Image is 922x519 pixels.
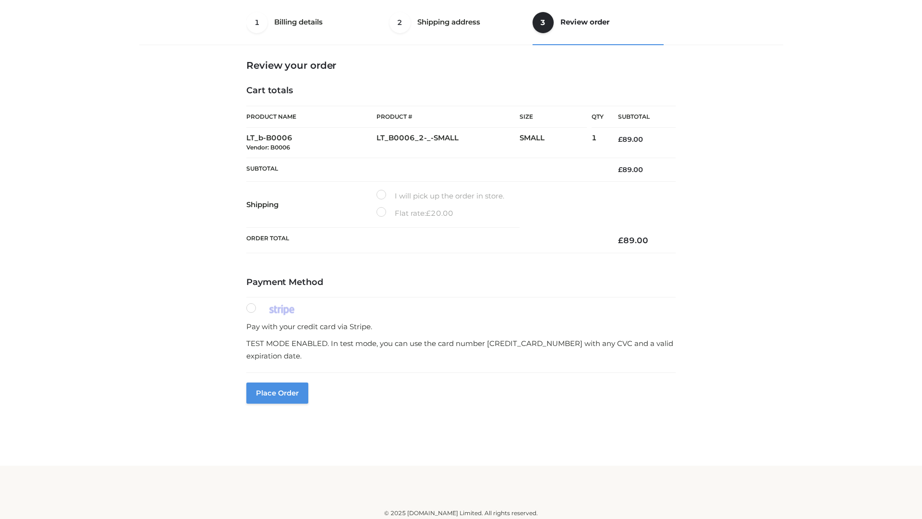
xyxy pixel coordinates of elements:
th: Subtotal [246,158,604,181]
td: LT_b-B0006 [246,128,376,158]
th: Product # [376,106,520,128]
div: © 2025 [DOMAIN_NAME] Limited. All rights reserved. [143,508,779,518]
label: Flat rate: [376,207,453,220]
bdi: 89.00 [618,165,643,174]
th: Product Name [246,106,376,128]
h4: Cart totals [246,86,676,96]
th: Shipping [246,182,376,228]
td: 1 [592,128,604,158]
button: Place order [246,383,308,404]
td: SMALL [520,128,592,158]
th: Qty [592,106,604,128]
bdi: 89.00 [618,135,643,144]
label: I will pick up the order in store. [376,190,504,202]
span: £ [618,135,622,144]
small: Vendor: B0006 [246,144,290,151]
p: Pay with your credit card via Stripe. [246,321,676,333]
th: Order Total [246,228,604,253]
td: LT_B0006_2-_-SMALL [376,128,520,158]
span: £ [618,165,622,174]
bdi: 20.00 [426,209,453,218]
bdi: 89.00 [618,235,648,245]
th: Subtotal [604,106,676,128]
span: £ [426,209,431,218]
p: TEST MODE ENABLED. In test mode, you can use the card number [CREDIT_CARD_NUMBER] with any CVC an... [246,337,676,362]
th: Size [520,106,587,128]
span: £ [618,235,623,245]
h3: Review your order [246,60,676,71]
h4: Payment Method [246,277,676,288]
